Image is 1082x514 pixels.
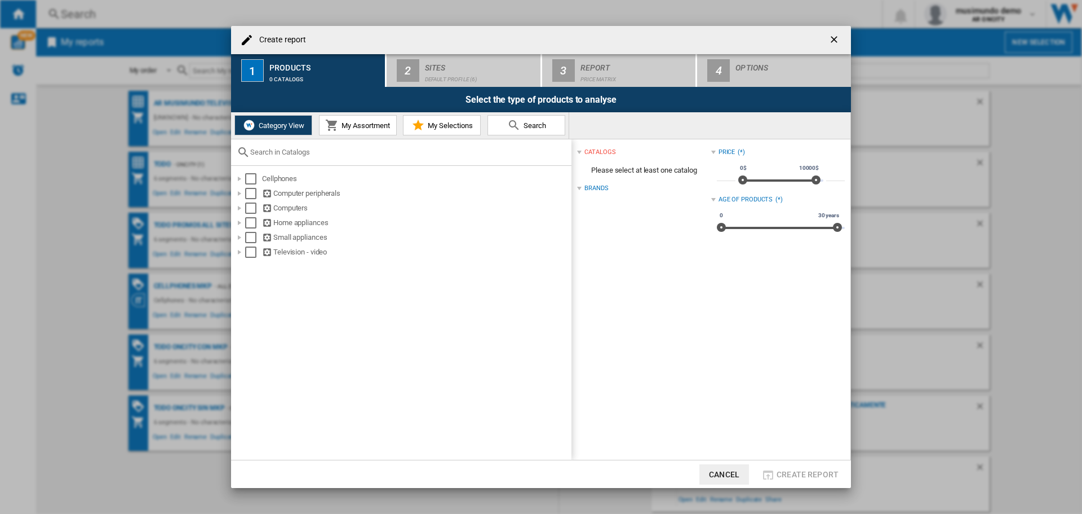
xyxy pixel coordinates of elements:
[580,71,691,82] div: Price Matrix
[719,148,735,157] div: Price
[245,173,262,184] md-checkbox: Select
[403,115,481,135] button: My Selections
[245,188,262,199] md-checkbox: Select
[245,232,262,243] md-checkbox: Select
[584,148,615,157] div: catalogs
[256,121,304,130] span: Category View
[718,211,725,220] span: 0
[241,59,264,82] div: 1
[425,121,473,130] span: My Selections
[245,203,262,214] md-checkbox: Select
[580,59,691,71] div: Report
[319,115,397,135] button: My Assortment
[425,59,536,71] div: Sites
[242,118,256,132] img: wiser-icon-white.png
[254,34,306,46] h4: Create report
[250,148,566,156] input: Search in Catalogs
[552,59,575,82] div: 3
[262,203,570,214] div: Computers
[245,217,262,229] md-checkbox: Select
[262,217,570,229] div: Home appliances
[487,115,565,135] button: Search
[269,71,380,82] div: 0 catalogs
[824,29,846,51] button: getI18NText('BUTTONS.CLOSE_DIALOG')
[339,121,390,130] span: My Assortment
[262,173,570,184] div: Cellphones
[262,188,570,199] div: Computer peripherals
[231,54,386,87] button: 1 Products 0 catalogs
[797,164,821,173] span: 10000$
[758,464,842,485] button: Create report
[828,34,842,47] ng-md-icon: getI18NText('BUTTONS.CLOSE_DIALOG')
[738,164,748,173] span: 0$
[269,59,380,71] div: Products
[231,87,851,112] div: Select the type of products to analyse
[817,211,841,220] span: 30 years
[397,59,419,82] div: 2
[719,195,773,204] div: Age of products
[735,59,846,71] div: Options
[262,232,570,243] div: Small appliances
[697,54,851,87] button: 4 Options
[425,71,536,82] div: Default profile (6)
[699,464,749,485] button: Cancel
[707,59,730,82] div: 4
[521,121,546,130] span: Search
[387,54,542,87] button: 2 Sites Default profile (6)
[777,470,839,479] span: Create report
[542,54,697,87] button: 3 Report Price Matrix
[245,247,262,258] md-checkbox: Select
[577,160,711,181] span: Please select at least one catalog
[584,184,608,193] div: Brands
[234,115,312,135] button: Category View
[262,247,570,258] div: Television - video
